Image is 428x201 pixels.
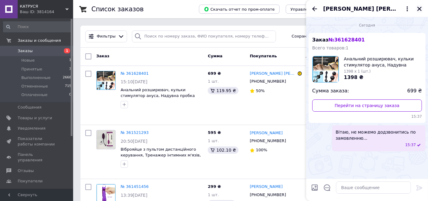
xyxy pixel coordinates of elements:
[311,5,318,13] button: Назад
[3,21,72,32] input: Поиск
[21,92,48,98] span: Оплаченные
[344,69,371,74] span: 1398 x 1 (шт.)
[96,54,109,58] span: Заказ
[405,142,416,148] span: 15:37 12.09.2025
[132,31,276,42] input: Поиск по номеру заказа, ФИО покупателя, номеру телефона, Email, номеру накладной
[249,191,287,199] div: [PHONE_NUMBER]
[97,71,115,90] img: Фото товару
[121,193,147,198] span: 13:39[DATE]
[18,105,41,110] span: Сообщения
[121,88,199,109] a: Анальний розширювач, кульки стимулятор ануса, Надувна пробка насос для чоловіків та жінок, Інтимн...
[416,5,423,13] button: Закрыть
[292,34,341,39] span: Сохраненные фильтры:
[328,37,365,43] span: № 361628401
[18,178,43,184] span: Покупатели
[69,92,71,98] span: 0
[21,75,51,81] span: Выполненные
[69,58,71,63] span: 1
[256,148,267,152] span: 100%
[323,5,411,13] button: [PERSON_NAME] [PERSON_NAME]
[208,138,219,143] span: 1 шт.
[208,146,238,154] div: 102.10 ₴
[91,5,144,13] h1: Список заказов
[309,22,426,28] div: 12.09.2025
[121,184,149,189] a: № 361451456
[121,147,201,169] a: Віброяйце з пультом дистанційного керування, Тренажер інтимних м'язів, Міні вібратор силіконовий ...
[18,136,56,147] span: Показатели работы компании
[344,74,363,80] span: 1398 ₴
[20,9,73,15] div: Ваш ID: 3814164
[121,139,147,144] span: 20:50[DATE]
[21,66,42,72] span: Принятые
[344,56,422,68] span: Анальний розширювач, кульки стимулятор ануса, Надувна пробка насос для чоловіків та жінок, Інтимн...
[121,71,149,76] a: № 361628401
[286,5,343,14] button: Управление статусами
[121,130,149,135] a: № 361521293
[249,77,287,85] div: [PHONE_NUMBER]
[121,79,147,84] span: 15:10[DATE]
[208,184,221,189] span: 299 ₴
[65,84,71,89] span: 715
[306,54,349,58] span: Доставка и оплата
[21,84,48,89] span: Отмененные
[204,6,275,12] span: Скачать отчет по пром-оплате
[312,99,422,112] a: Перейти на страницу заказа
[96,130,116,149] a: Фото товару
[18,152,56,163] span: Панель управления
[336,129,422,141] span: Вітаю, не можемо додзвонитись по замовленню...
[97,34,116,39] span: Фильтры
[208,192,219,197] span: 1 шт.
[312,45,348,50] span: Всего товаров: 1
[63,75,71,81] span: 2668
[18,168,34,174] span: Отзывы
[323,184,331,192] button: Открыть шаблоны ответов
[249,137,287,145] div: [PHONE_NUMBER]
[256,88,265,93] span: 50%
[323,5,399,13] span: [PERSON_NAME] [PERSON_NAME]
[64,48,70,53] span: 1
[250,54,277,58] span: Покупатель
[18,115,52,121] span: Товары и услуги
[21,58,35,63] span: Новые
[208,54,222,58] span: Сумма
[96,71,116,90] a: Фото товару
[20,4,65,9] span: КАТРУСЯ
[208,130,221,135] span: 595 ₴
[291,7,338,12] span: Управление статусами
[69,66,71,72] span: 3
[250,184,283,190] a: [PERSON_NAME]
[18,48,33,54] span: Заказы
[312,88,349,95] span: Сумма заказа:
[208,87,238,94] div: 119.95 ₴
[18,38,61,43] span: Заказы и сообщения
[312,37,365,43] span: Заказ
[18,126,45,131] span: Уведомления
[208,79,219,84] span: 1 шт.
[250,130,283,136] a: [PERSON_NAME]
[208,71,221,76] span: 699 ₴
[357,23,378,28] span: Сегодня
[312,114,422,119] span: 15:37 12.09.2025
[97,130,115,149] img: Фото товару
[250,71,296,77] a: [PERSON_NAME] [PERSON_NAME]
[313,56,339,82] img: 6763762470_w100_h100_analnij-rozshiryuvach-kulki.jpg
[199,5,280,14] button: Скачать отчет по пром-оплате
[407,88,422,95] span: 699 ₴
